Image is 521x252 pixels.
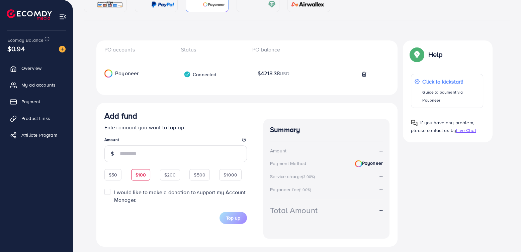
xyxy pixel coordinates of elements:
span: $0.94 [7,44,25,53]
img: Payoneer [104,70,112,78]
img: card [289,1,327,8]
span: If you have any problem, please contact us by [411,119,474,134]
span: $4218.38 [258,70,289,77]
div: Total Amount [270,205,318,216]
span: $50 [109,171,117,178]
img: card [268,1,276,8]
div: Payoneer fee [270,186,313,193]
img: menu [59,13,67,20]
img: Popup guide [411,120,418,126]
span: USD [280,70,289,77]
span: Product Links [21,115,50,122]
small: (3.00%) [302,174,315,179]
h4: Summary [270,126,383,134]
p: Click to kickstart! [422,78,480,86]
img: image [59,46,66,52]
span: My ad accounts [21,82,56,88]
p: Help [428,50,442,58]
span: Payment [21,98,40,105]
span: Top up [226,215,240,221]
span: Overview [21,65,41,72]
div: Service charge [270,173,317,180]
img: Popup guide [411,48,423,60]
span: Affiliate Program [21,132,57,138]
img: card [203,1,225,8]
span: $1000 [224,171,237,178]
span: Ecomdy Balance [7,37,44,43]
div: Payoneer [96,70,164,78]
div: Amount [270,147,286,154]
iframe: Chat [493,222,516,247]
span: Live Chat [456,127,476,134]
div: PO balance [247,46,318,53]
strong: -- [379,185,383,193]
a: Overview [5,61,68,75]
a: Payment [5,95,68,108]
strong: Payoneer [355,160,383,167]
img: verified [184,71,191,78]
img: card [97,1,123,8]
span: $500 [194,171,205,178]
img: logo [7,9,52,20]
strong: -- [379,147,383,154]
a: My ad accounts [5,78,68,92]
div: PO accounts [104,46,176,53]
strong: -- [379,206,383,214]
p: Enter amount you want to top-up [104,123,247,131]
legend: Amount [104,137,247,145]
img: Payoneer [355,160,362,167]
div: Connected [184,71,216,78]
a: Product Links [5,112,68,125]
div: Status [176,46,247,53]
button: Top up [220,212,247,224]
a: Affiliate Program [5,128,68,142]
span: I would like to make a donation to support my Account Manager. [114,188,246,204]
img: card [151,1,174,8]
p: Guide to payment via Payoneer [422,88,480,104]
h3: Add fund [104,111,137,121]
strong: -- [379,172,383,180]
span: $100 [136,171,146,178]
small: (1.00%) [299,187,311,193]
span: $200 [164,171,176,178]
div: Payment Method [270,160,306,167]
